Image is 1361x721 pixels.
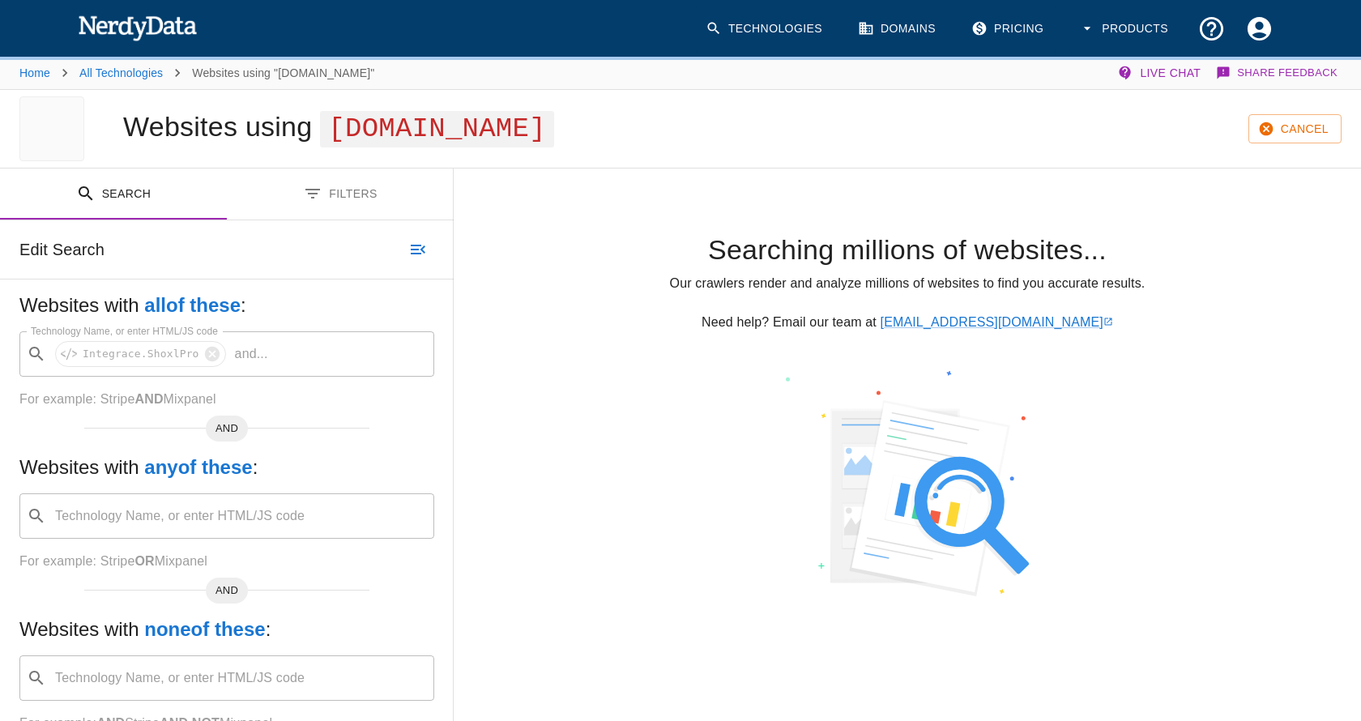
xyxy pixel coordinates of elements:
a: Technologies [696,5,835,53]
p: and ... [228,344,275,364]
nav: breadcrumb [19,57,374,89]
span: [DOMAIN_NAME] [320,111,554,147]
p: Our crawlers render and analyze millions of websites to find you accurate results. Need help? Ema... [480,274,1335,332]
iframe: Drift Widget Chat Controller [1280,606,1342,668]
label: Technology Name, or enter HTML/JS code [31,324,218,338]
button: Account Settings [1235,5,1283,53]
h5: Websites with : [19,454,434,480]
a: [EMAIL_ADDRESS][DOMAIN_NAME] [881,315,1113,329]
b: none of these [144,618,265,640]
p: For example: Stripe Mixpanel [19,552,434,571]
button: Cancel [1248,114,1342,144]
button: Support and Documentation [1188,5,1235,53]
h4: Websites using [123,111,320,142]
button: Products [1069,5,1181,53]
span: AND [206,582,248,599]
b: any of these [144,456,252,478]
b: AND [134,392,163,406]
b: all of these [144,294,241,316]
button: Filters [227,169,454,220]
button: Live Chat [1114,57,1207,89]
h4: Searching millions of websites... [480,233,1335,267]
img: undraw_file_searching_duff.svg [745,371,988,596]
button: Share Feedback [1214,57,1342,89]
a: Domains [848,5,949,53]
h5: Websites with : [19,292,434,318]
img: NerdyData.com [78,11,197,44]
h5: Websites with : [19,616,434,642]
span: AND [206,420,248,437]
p: For example: Stripe Mixpanel [19,390,434,409]
a: Home [19,66,50,79]
p: Websites using "[DOMAIN_NAME]" [192,65,374,81]
a: Pricing [962,5,1056,53]
b: OR [134,554,154,568]
a: All Technologies [79,66,163,79]
h6: Edit Search [19,237,105,262]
